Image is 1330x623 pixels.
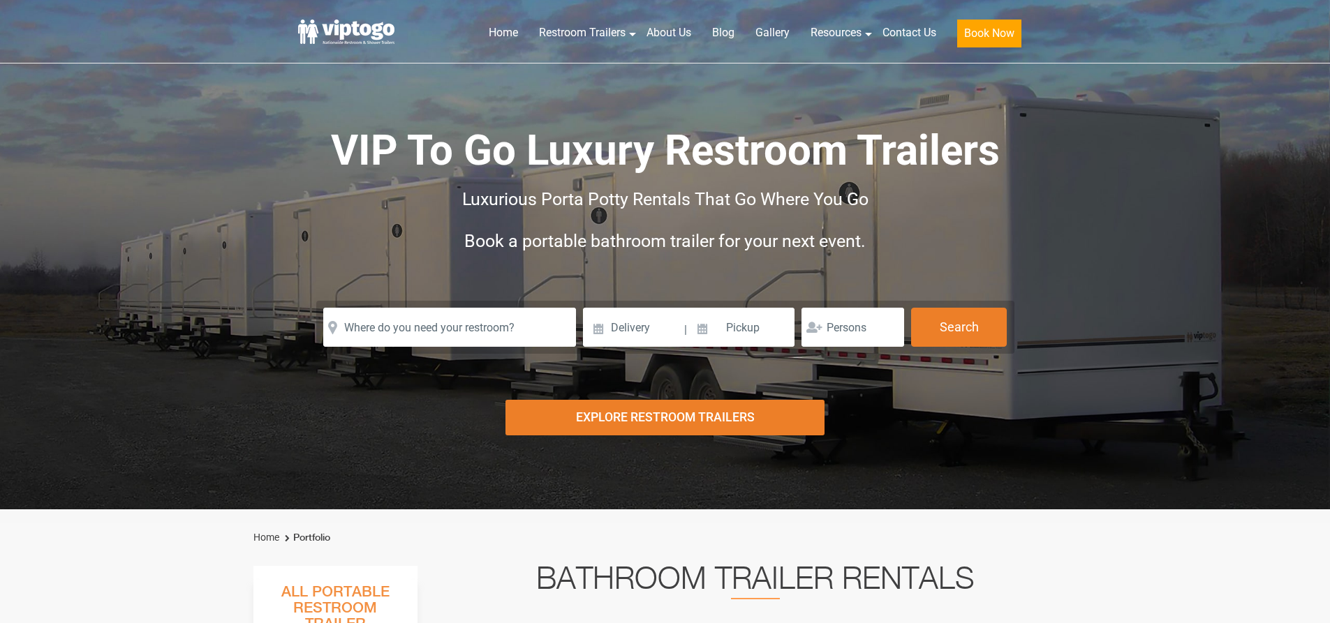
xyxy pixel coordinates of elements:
[281,530,330,546] li: Portfolio
[911,308,1007,347] button: Search
[800,17,872,48] a: Resources
[331,126,1000,175] span: VIP To Go Luxury Restroom Trailers
[436,566,1074,599] h2: Bathroom Trailer Rentals
[323,308,576,347] input: Where do you need your restroom?
[583,308,683,347] input: Delivery
[464,231,866,251] span: Book a portable bathroom trailer for your next event.
[253,532,279,543] a: Home
[505,400,825,435] div: Explore Restroom Trailers
[947,17,1032,56] a: Book Now
[684,308,687,352] span: |
[745,17,800,48] a: Gallery
[872,17,947,48] a: Contact Us
[636,17,702,48] a: About Us
[957,20,1021,47] button: Book Now
[702,17,745,48] a: Blog
[462,189,869,209] span: Luxurious Porta Potty Rentals That Go Where You Go
[801,308,904,347] input: Persons
[689,308,795,347] input: Pickup
[529,17,636,48] a: Restroom Trailers
[478,17,529,48] a: Home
